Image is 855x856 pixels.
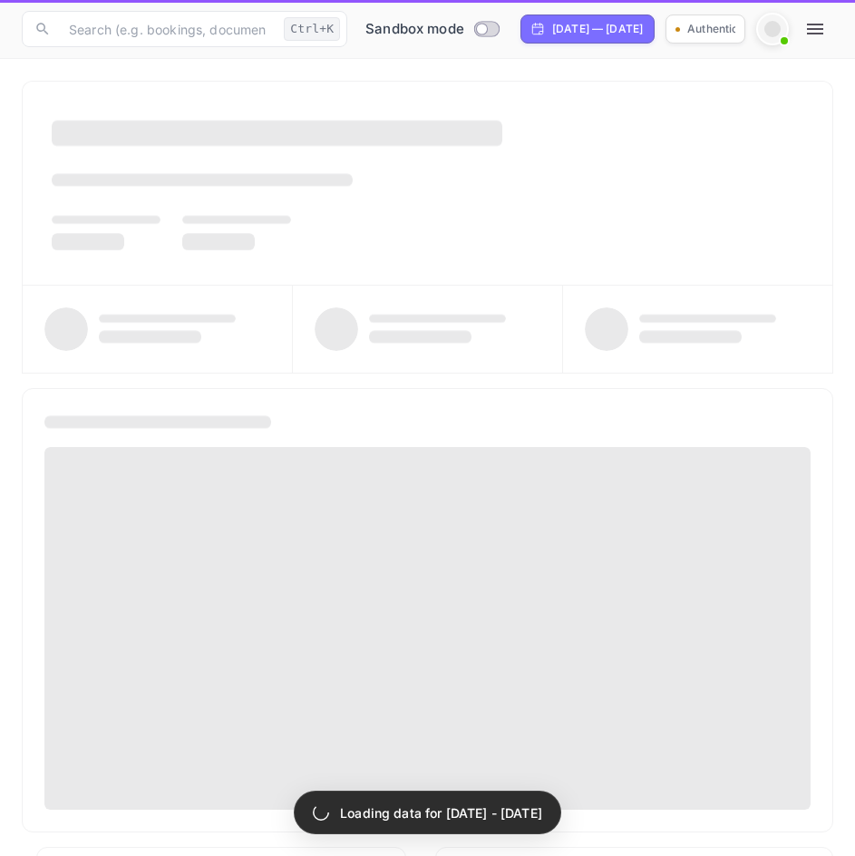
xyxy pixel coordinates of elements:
div: Switch to Production mode [358,19,506,40]
span: Sandbox mode [365,19,464,40]
div: Ctrl+K [284,17,340,41]
p: Loading data for [DATE] - [DATE] [340,803,542,822]
p: Authenticating... [687,21,735,37]
div: Click to change the date range period [520,15,655,44]
div: [DATE] — [DATE] [552,21,643,37]
input: Search (e.g. bookings, documentation) [58,11,277,47]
